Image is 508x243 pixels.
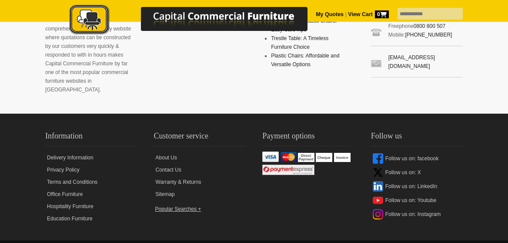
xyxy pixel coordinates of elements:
[45,188,137,200] a: Office Furniture
[281,152,297,162] img: Mastercard
[45,7,137,94] p: With over 20 years experience we now understand that having a comprehensive, user friendly websit...
[371,18,463,46] span: Freephone Mobile:
[45,4,350,36] img: Capital Commercial Furniture Logo
[45,129,137,146] h2: Information
[334,153,351,162] img: Invoice
[373,209,383,219] img: instagram-icon
[373,195,383,206] img: youtube-icon
[154,129,246,146] h2: Customer service
[316,153,332,162] img: Cheque
[45,164,137,176] a: Privacy Policy
[262,129,354,146] h2: Payment options
[298,153,314,162] img: Direct Payment
[371,129,463,146] h2: Follow us
[45,213,137,225] a: Education Furniture
[348,11,389,17] strong: View Cart
[414,23,445,29] a: 0800 800 507
[45,200,137,213] a: Hospitality Furniture
[371,207,463,221] a: Follow us on: Instagram
[45,4,350,39] a: Capital Commercial Furniture Logo
[373,167,383,178] img: x-icon
[347,11,389,17] a: View Cart0
[388,54,435,69] a: [EMAIL_ADDRESS][DOMAIN_NAME]
[375,10,389,18] span: 0
[373,153,383,164] img: facebook-icon
[154,164,246,176] a: Contact Us
[45,176,137,188] a: Terms and Conditions
[154,152,246,164] a: About Us
[154,176,246,188] a: Warranty & Returns
[262,152,279,162] img: VISA
[373,181,383,192] img: linkedin-icon
[271,53,339,67] a: Plastic Chairs: Affordable and Versatile Options
[371,179,463,193] a: Follow us on: LinkedIn
[154,188,246,200] a: Sitemap
[371,165,463,179] a: Follow us on: X
[371,152,463,165] a: Follow us on: facebook
[405,32,452,38] a: [PHONE_NUMBER]
[45,152,137,164] a: Delivery Information
[262,165,314,175] img: Windcave / Payment Express
[371,193,463,207] a: Follow us on: Youtube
